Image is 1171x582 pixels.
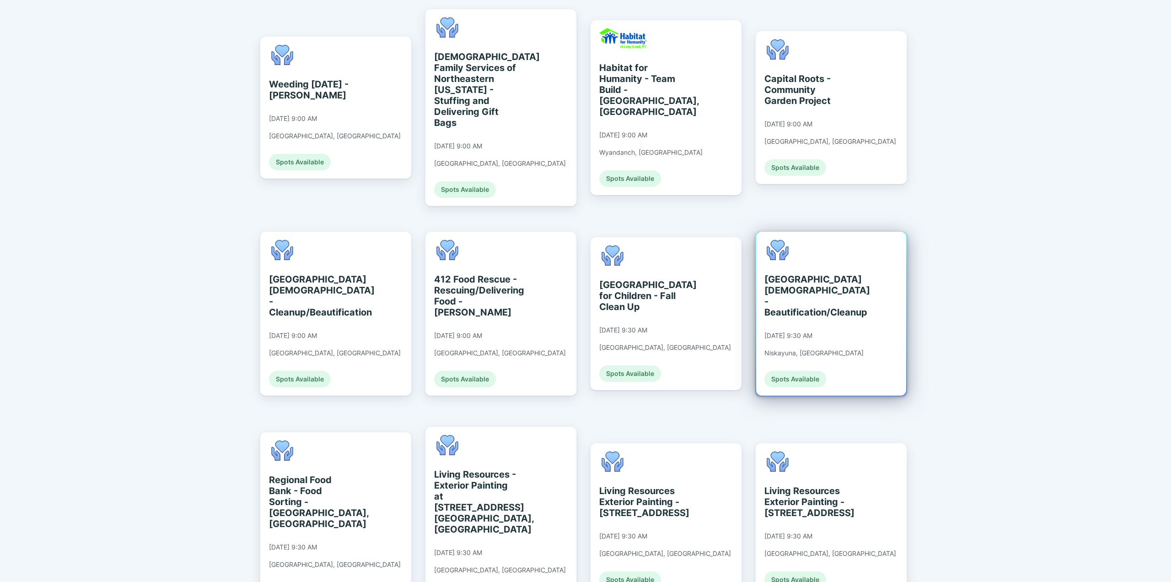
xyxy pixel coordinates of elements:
[269,474,353,529] div: Regional Food Bank - Food Sorting - [GEOGRAPHIC_DATA], [GEOGRAPHIC_DATA]
[269,274,353,318] div: [GEOGRAPHIC_DATA][DEMOGRAPHIC_DATA] - Cleanup/Beautification
[269,349,401,357] div: [GEOGRAPHIC_DATA], [GEOGRAPHIC_DATA]
[599,532,647,540] div: [DATE] 9:30 AM
[599,170,661,187] div: Spots Available
[764,485,848,518] div: Living Resources Exterior Painting - [STREET_ADDRESS]
[434,274,518,318] div: 412 Food Rescue - Rescuing/Delivering Food - [PERSON_NAME]
[434,51,518,128] div: [DEMOGRAPHIC_DATA] Family Services of Northeastern [US_STATE] - Stuffing and Delivering Gift Bags
[764,549,896,558] div: [GEOGRAPHIC_DATA], [GEOGRAPHIC_DATA]
[764,73,848,106] div: Capital Roots - Community Garden Project
[599,62,683,117] div: Habitat for Humanity - Team Build - [GEOGRAPHIC_DATA], [GEOGRAPHIC_DATA]
[599,279,683,312] div: [GEOGRAPHIC_DATA] for Children - Fall Clean Up
[599,148,703,157] div: Wyandanch, [GEOGRAPHIC_DATA]
[269,79,353,101] div: Weeding [DATE] - [PERSON_NAME]
[269,560,401,569] div: [GEOGRAPHIC_DATA], [GEOGRAPHIC_DATA]
[434,159,566,168] div: [GEOGRAPHIC_DATA], [GEOGRAPHIC_DATA]
[764,120,812,128] div: [DATE] 9:00 AM
[434,142,482,150] div: [DATE] 9:00 AM
[599,485,683,518] div: Living Resources Exterior Painting - [STREET_ADDRESS]
[764,137,896,146] div: [GEOGRAPHIC_DATA], [GEOGRAPHIC_DATA]
[269,332,317,340] div: [DATE] 9:00 AM
[269,371,331,387] div: Spots Available
[599,326,647,334] div: [DATE] 9:30 AM
[764,274,848,318] div: [GEOGRAPHIC_DATA][DEMOGRAPHIC_DATA] - Beautification/Cleanup
[599,365,661,382] div: Spots Available
[599,131,647,139] div: [DATE] 9:00 AM
[764,332,812,340] div: [DATE] 9:30 AM
[269,543,317,551] div: [DATE] 9:30 AM
[434,469,518,535] div: Living Resources - Exterior Painting at [STREET_ADDRESS] [GEOGRAPHIC_DATA], [GEOGRAPHIC_DATA]
[434,549,482,557] div: [DATE] 9:30 AM
[434,349,566,357] div: [GEOGRAPHIC_DATA], [GEOGRAPHIC_DATA]
[269,154,331,170] div: Spots Available
[599,549,731,558] div: [GEOGRAPHIC_DATA], [GEOGRAPHIC_DATA]
[434,332,482,340] div: [DATE] 9:00 AM
[434,566,566,574] div: [GEOGRAPHIC_DATA], [GEOGRAPHIC_DATA]
[764,349,864,357] div: Niskayuna, [GEOGRAPHIC_DATA]
[434,181,496,198] div: Spots Available
[764,532,812,540] div: [DATE] 9:30 AM
[434,371,496,387] div: Spots Available
[764,371,826,387] div: Spots Available
[269,132,401,140] div: [GEOGRAPHIC_DATA], [GEOGRAPHIC_DATA]
[269,114,317,123] div: [DATE] 9:00 AM
[764,159,826,176] div: Spots Available
[599,343,731,352] div: [GEOGRAPHIC_DATA], [GEOGRAPHIC_DATA]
